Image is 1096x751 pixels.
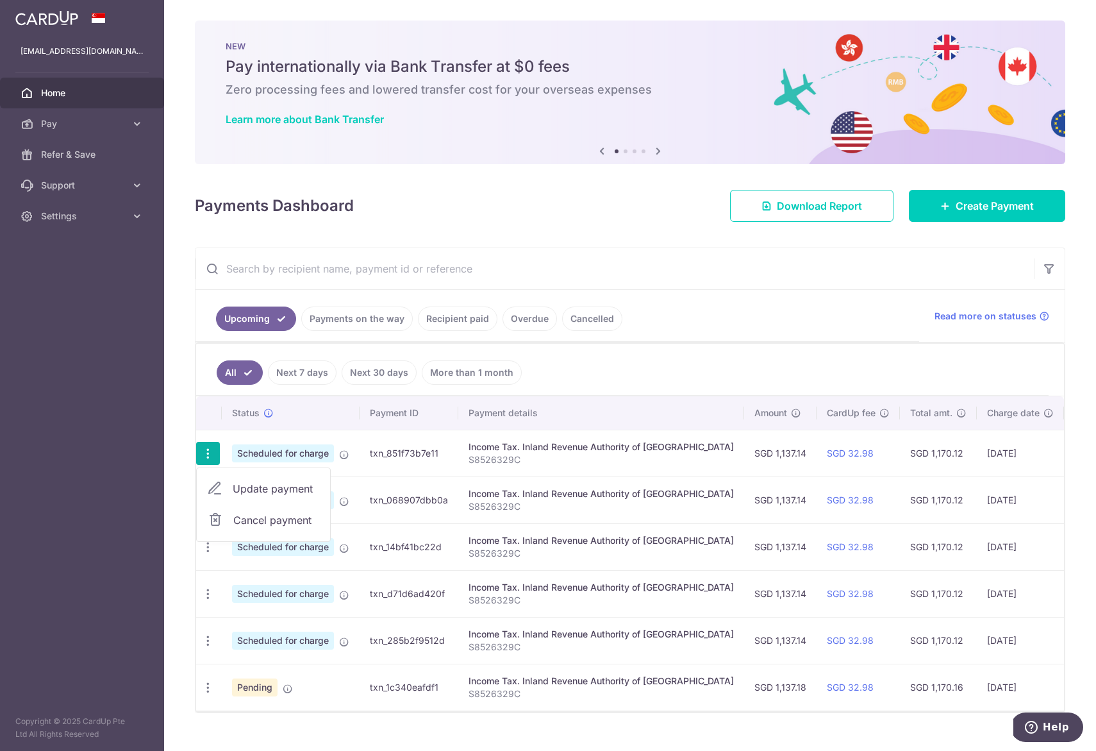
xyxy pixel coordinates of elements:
span: Scheduled for charge [232,444,334,462]
p: S8526329C [469,500,734,513]
a: Overdue [502,307,557,331]
div: Income Tax. Inland Revenue Authority of [GEOGRAPHIC_DATA] [469,487,734,500]
td: SGD 1,170.12 [900,477,977,523]
a: Payments on the way [301,307,413,331]
p: S8526329C [469,547,734,560]
td: SGD 1,170.16 [900,664,977,711]
td: SGD 1,170.12 [900,570,977,617]
th: Payment details [458,396,744,430]
td: SGD 1,137.18 [744,664,817,711]
input: Search by recipient name, payment id or reference [195,248,1034,289]
a: Create Payment [909,190,1065,222]
a: All [217,360,263,385]
div: Income Tax. Inland Revenue Authority of [GEOGRAPHIC_DATA] [469,441,734,453]
td: txn_285b2f9512d [360,617,458,664]
td: SGD 1,137.14 [744,523,817,570]
span: Read more on statuses [934,310,1036,323]
span: CardUp fee [827,407,876,419]
td: [DATE] [977,477,1064,523]
p: S8526329C [469,688,734,700]
a: Recipient paid [418,307,497,331]
span: Create Payment [956,198,1034,214]
span: Download Report [777,198,862,214]
td: txn_d71d6ad420f [360,570,458,617]
span: Scheduled for charge [232,632,334,650]
td: [DATE] [977,617,1064,664]
iframe: Opens a widget where you can find more information [1013,713,1083,745]
td: txn_1c340eafdf1 [360,664,458,711]
h4: Payments Dashboard [195,194,354,217]
a: Upcoming [216,307,296,331]
div: Income Tax. Inland Revenue Authority of [GEOGRAPHIC_DATA] [469,675,734,688]
img: CardUp [15,10,78,26]
a: Read more on statuses [934,310,1049,323]
a: Next 30 days [342,360,417,385]
td: [DATE] [977,664,1064,711]
span: Settings [41,210,126,223]
a: Learn more about Bank Transfer [226,113,384,126]
span: Status [232,407,260,419]
p: S8526329C [469,641,734,654]
span: Charge date [987,407,1040,419]
p: [EMAIL_ADDRESS][DOMAIN_NAME] [21,45,144,58]
h5: Pay internationally via Bank Transfer at $0 fees [226,56,1034,77]
p: S8526329C [469,453,734,466]
p: S8526329C [469,594,734,607]
h6: Zero processing fees and lowered transfer cost for your overseas expenses [226,82,1034,97]
a: SGD 32.98 [827,682,874,693]
span: Scheduled for charge [232,538,334,556]
td: [DATE] [977,523,1064,570]
td: SGD 1,137.14 [744,430,817,477]
p: NEW [226,41,1034,51]
div: Income Tax. Inland Revenue Authority of [GEOGRAPHIC_DATA] [469,534,734,547]
span: Pay [41,117,126,130]
a: SGD 32.98 [827,448,874,459]
td: txn_851f73b7e11 [360,430,458,477]
a: Download Report [730,190,893,222]
span: Pending [232,679,278,696]
span: Amount [754,407,787,419]
td: SGD 1,137.14 [744,477,817,523]
span: Refer & Save [41,148,126,161]
td: SGD 1,170.12 [900,523,977,570]
td: txn_068907dbb0a [360,477,458,523]
td: txn_14bf41bc22d [360,523,458,570]
a: Cancelled [562,307,622,331]
a: SGD 32.98 [827,541,874,552]
a: SGD 32.98 [827,588,874,599]
a: More than 1 month [422,360,522,385]
a: Next 7 days [268,360,336,385]
td: SGD 1,170.12 [900,617,977,664]
div: Income Tax. Inland Revenue Authority of [GEOGRAPHIC_DATA] [469,628,734,641]
td: SGD 1,137.14 [744,617,817,664]
span: Support [41,179,126,192]
img: Bank transfer banner [195,21,1065,164]
a: SGD 32.98 [827,494,874,505]
span: Scheduled for charge [232,585,334,603]
div: Income Tax. Inland Revenue Authority of [GEOGRAPHIC_DATA] [469,581,734,594]
span: Home [41,87,126,99]
td: [DATE] [977,430,1064,477]
td: SGD 1,170.12 [900,430,977,477]
th: Payment ID [360,396,458,430]
span: Total amt. [910,407,952,419]
td: SGD 1,137.14 [744,570,817,617]
td: [DATE] [977,570,1064,617]
a: SGD 32.98 [827,635,874,646]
